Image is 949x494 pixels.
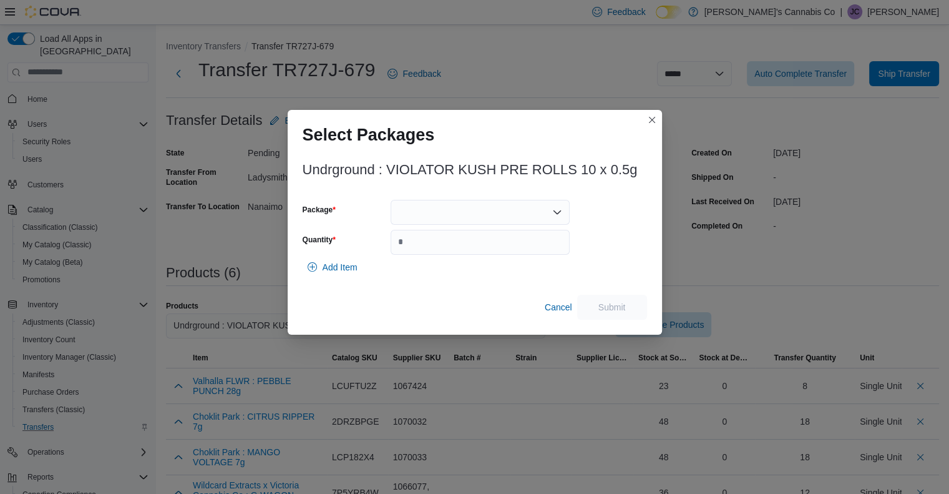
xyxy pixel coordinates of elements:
label: Quantity [303,235,336,245]
span: Submit [598,301,626,314]
span: Cancel [545,301,572,314]
h3: Undrground : VIOLATOR KUSH PRE ROLLS 10 x 0.5g [303,162,638,177]
button: Cancel [540,295,577,320]
h1: Select Packages [303,125,435,145]
label: Package [303,205,336,215]
button: Add Item [303,255,363,280]
button: Open list of options [552,207,562,217]
button: Closes this modal window [645,112,659,127]
button: Submit [577,295,647,320]
span: Add Item [323,261,358,274]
